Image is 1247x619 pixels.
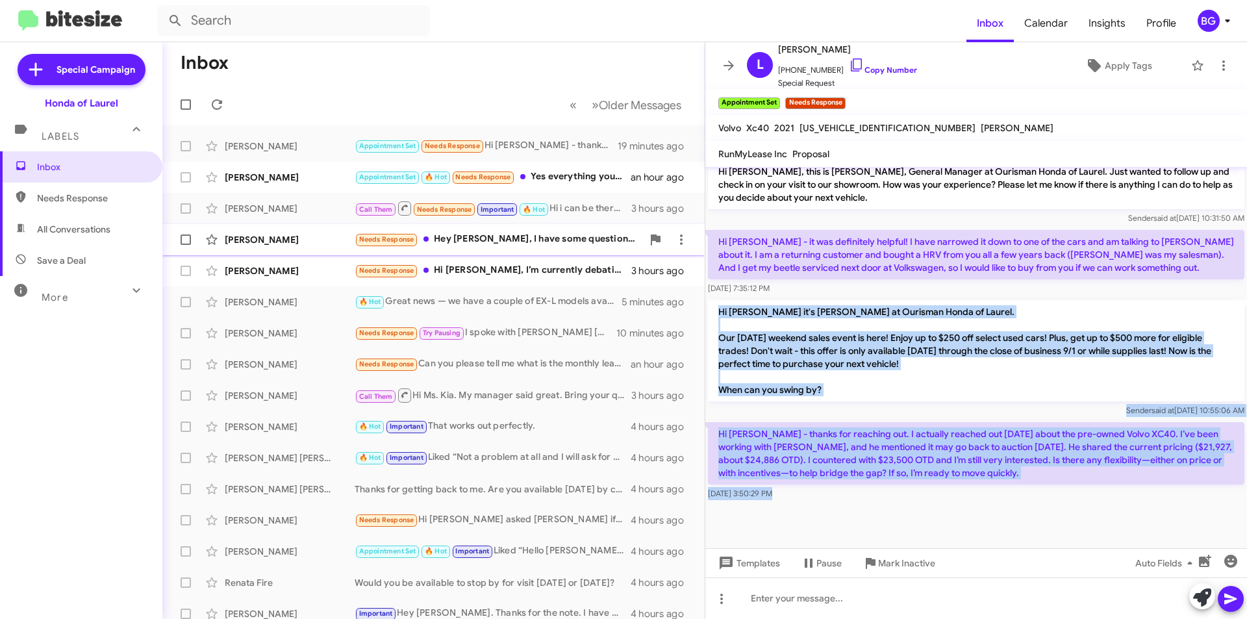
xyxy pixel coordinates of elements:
[1187,10,1233,32] button: BG
[562,92,585,118] button: Previous
[631,389,694,402] div: 3 hours ago
[631,171,694,184] div: an hour ago
[359,329,414,337] span: Needs Response
[1152,405,1174,415] span: said at
[1128,213,1244,223] span: Sender [DATE] 10:31:50 AM
[592,97,599,113] span: »
[584,92,689,118] button: Next
[716,551,780,575] span: Templates
[631,545,694,558] div: 4 hours ago
[705,551,790,575] button: Templates
[1125,551,1208,575] button: Auto Fields
[225,358,355,371] div: [PERSON_NAME]
[718,122,741,134] span: Volvo
[225,264,355,277] div: [PERSON_NAME]
[225,202,355,215] div: [PERSON_NAME]
[631,202,694,215] div: 3 hours ago
[1153,213,1176,223] span: said at
[981,122,1053,134] span: [PERSON_NAME]
[359,453,381,462] span: 🔥 Hot
[425,173,447,181] span: 🔥 Hot
[631,264,694,277] div: 3 hours ago
[390,422,423,431] span: Important
[359,297,381,306] span: 🔥 Hot
[622,296,694,309] div: 5 minutes ago
[800,122,976,134] span: [US_VEHICLE_IDENTIFICATION_NUMBER]
[355,294,622,309] div: Great news — we have a couple of EX-L models available here! Would you happen to be free to stop ...
[570,97,577,113] span: «
[57,63,135,76] span: Special Campaign
[631,420,694,433] div: 4 hours ago
[966,5,1014,42] span: Inbox
[1078,5,1136,42] a: Insights
[455,547,489,555] span: Important
[359,516,414,524] span: Needs Response
[423,329,460,337] span: Try Pausing
[355,483,631,496] div: Thanks for getting back to me. Are you available [DATE] by chance?
[523,205,545,214] span: 🔥 Hot
[1135,551,1198,575] span: Auto Fields
[355,419,631,434] div: That works out perfectly.
[359,547,416,555] span: Appointment Set
[718,148,787,160] span: RunMyLease Inc
[878,551,935,575] span: Mark Inactive
[225,327,355,340] div: [PERSON_NAME]
[359,422,381,431] span: 🔥 Hot
[355,170,631,184] div: Yes everything you said is true. I have a bad credit. I don't have money down.I really need a car...
[1136,5,1187,42] a: Profile
[425,547,447,555] span: 🔥 Hot
[355,450,631,465] div: Liked “Not a problem at all and I will ask for her assistance to this right away”
[1198,10,1220,32] div: BG
[390,453,423,462] span: Important
[778,42,917,57] span: [PERSON_NAME]
[778,57,917,77] span: [PHONE_NUMBER]
[225,140,355,153] div: [PERSON_NAME]
[42,131,79,142] span: Labels
[225,483,355,496] div: [PERSON_NAME] [PERSON_NAME]
[181,53,229,73] h1: Inbox
[631,451,694,464] div: 4 hours ago
[359,142,416,150] span: Appointment Set
[355,263,631,278] div: Hi [PERSON_NAME], I’m currently debating whether to wait for the 2026 Pilot and also exploring ot...
[1105,54,1152,77] span: Apply Tags
[708,283,770,293] span: [DATE] 7:35:12 PM
[1014,5,1078,42] a: Calendar
[355,200,631,216] div: Hi i can be there @5:30 td
[425,142,480,150] span: Needs Response
[1126,405,1244,415] span: Sender [DATE] 10:55:06 AM
[355,387,631,403] div: Hi Ms. Kia. My manager said great. Bring your quote with you. He wants to get rid of this car. He...
[708,160,1244,209] p: Hi [PERSON_NAME], this is [PERSON_NAME], General Manager at Ourisman Honda of Laurel. Just wanted...
[708,422,1244,485] p: Hi [PERSON_NAME] - thanks for reaching out. I actually reached out [DATE] about the pre-owned Vol...
[852,551,946,575] button: Mark Inactive
[18,54,145,85] a: Special Campaign
[355,232,642,247] div: Hey [PERSON_NAME], I have some questions regarding the message above. I tried calling but couldn'...
[816,551,842,575] span: Pause
[355,576,631,589] div: Would you be available to stop by for visit [DATE] or [DATE]?
[359,360,414,368] span: Needs Response
[631,358,694,371] div: an hour ago
[455,173,510,181] span: Needs Response
[778,77,917,90] span: Special Request
[225,514,355,527] div: [PERSON_NAME]
[157,5,430,36] input: Search
[359,173,416,181] span: Appointment Set
[757,55,764,75] span: L
[790,551,852,575] button: Pause
[225,451,355,464] div: [PERSON_NAME] [PERSON_NAME]
[708,230,1244,279] p: Hi [PERSON_NAME] - it was definitely helpful! I have narrowed it down to one of the cars and am t...
[417,205,472,214] span: Needs Response
[599,98,681,112] span: Older Messages
[708,300,1244,401] p: Hi [PERSON_NAME] it's [PERSON_NAME] at Ourisman Honda of Laurel. Our [DATE] weekend sales event i...
[562,92,689,118] nav: Page navigation example
[718,97,780,109] small: Appointment Set
[45,97,118,110] div: Honda of Laurel
[631,483,694,496] div: 4 hours ago
[481,205,514,214] span: Important
[616,327,694,340] div: 10 minutes ago
[225,420,355,433] div: [PERSON_NAME]
[225,576,355,589] div: Renata Fire
[631,576,694,589] div: 4 hours ago
[355,138,618,153] div: Hi [PERSON_NAME] - thanks for reaching out. I actually reached out [DATE] about the pre-owned Vol...
[849,65,917,75] a: Copy Number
